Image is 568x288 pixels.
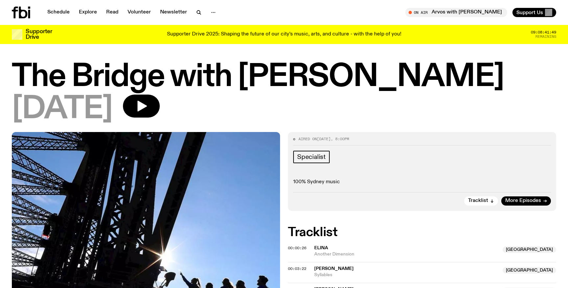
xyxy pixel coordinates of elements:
[12,62,556,92] h1: The Bridge with [PERSON_NAME]
[167,32,401,37] p: Supporter Drive 2025: Shaping the future of our city’s music, arts, and culture - with the help o...
[293,151,330,163] a: Specialist
[405,8,507,17] button: On AirArvos with [PERSON_NAME]
[314,246,328,250] span: ELINA
[314,251,499,257] span: Another Dimension
[288,266,306,271] span: 00:03:22
[464,196,498,206] button: Tracklist
[288,267,306,271] button: 00:03:22
[512,8,556,17] button: Support Us
[503,246,556,253] span: [GEOGRAPHIC_DATA]
[43,8,74,17] a: Schedule
[293,179,551,185] p: 100% Sydney music
[468,198,488,203] span: Tracklist
[12,95,112,124] span: [DATE]
[75,8,101,17] a: Explore
[26,29,52,40] h3: Supporter Drive
[102,8,122,17] a: Read
[124,8,155,17] a: Volunteer
[288,245,306,251] span: 00:00:26
[288,227,556,238] h2: Tracklist
[298,136,317,142] span: Aired on
[501,196,551,206] a: More Episodes
[535,35,556,38] span: Remaining
[297,153,326,161] span: Specialist
[505,198,541,203] span: More Episodes
[156,8,191,17] a: Newsletter
[288,246,306,250] button: 00:00:26
[503,267,556,274] span: [GEOGRAPHIC_DATA]
[314,266,354,271] span: [PERSON_NAME]
[331,136,349,142] span: , 8:00pm
[516,10,543,15] span: Support Us
[531,31,556,34] span: 09:08:41:49
[314,272,499,278] span: Syllables
[317,136,331,142] span: [DATE]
